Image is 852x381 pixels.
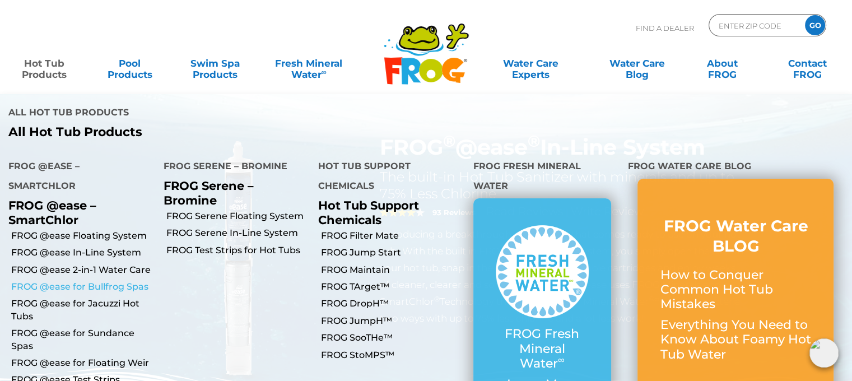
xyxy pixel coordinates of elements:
a: FROG TArget™ [321,281,465,293]
a: Fresh MineralWater∞ [267,52,350,75]
a: Water CareBlog [604,52,670,75]
a: FROG @ease for Jacuzzi Hot Tubs [11,298,155,323]
h4: Hot Tub Support Chemicals [318,156,457,198]
input: Zip Code Form [718,17,793,34]
h4: FROG Serene – Bromine [164,156,302,179]
h4: FROG @ease – SmartChlor [8,156,147,198]
a: FROG Filter Mate [321,230,465,242]
a: FROG StoMPS™ [321,349,465,361]
a: FROG Water Care BLOG How to Conquer Common Hot Tub Mistakes Everything You Need to Know About Foa... [660,216,811,368]
a: PoolProducts [96,52,162,75]
a: FROG Test Strips for Hot Tubs [166,244,310,257]
h4: FROG Water Care Blog [628,156,844,179]
a: FROG Jump Start [321,247,465,259]
p: Everything You Need to Know About Foamy Hot Tub Water [660,318,811,362]
sup: ∞ [321,68,326,76]
a: AboutFROG [689,52,755,75]
img: openIcon [809,338,839,368]
p: How to Conquer Common Hot Tub Mistakes [660,268,811,312]
a: FROG Serene In-Line System [166,227,310,239]
a: FROG Maintain [321,264,465,276]
a: FROG @ease Floating System [11,230,155,242]
p: FROG Fresh Mineral Water [496,327,589,371]
a: FROG @ease 2-in-1 Water Care [11,264,155,276]
a: ContactFROG [775,52,841,75]
a: FROG @ease for Sundance Spas [11,327,155,352]
input: GO [805,15,825,35]
a: FROG @ease for Bullfrog Spas [11,281,155,293]
p: Find A Dealer [636,14,694,42]
a: FROG @ease for Floating Weir [11,357,155,369]
sup: ∞ [558,354,565,365]
p: FROG @ease – SmartChlor [8,198,147,226]
a: Water CareExperts [477,52,585,75]
a: Hot TubProducts [11,52,77,75]
a: FROG DropH™ [321,298,465,310]
a: All Hot Tub Products [8,125,417,140]
a: FROG JumpH™ [321,315,465,327]
h4: All Hot Tub Products [8,103,417,125]
a: FROG @ease In-Line System [11,247,155,259]
a: FROG SooTHe™ [321,332,465,344]
a: FROG Serene Floating System [166,210,310,222]
a: Hot Tub Support Chemicals [318,198,419,226]
a: Swim SpaProducts [182,52,248,75]
h3: FROG Water Care BLOG [660,216,811,257]
h4: FROG Fresh Mineral Water [473,156,612,198]
p: FROG Serene – Bromine [164,179,302,207]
